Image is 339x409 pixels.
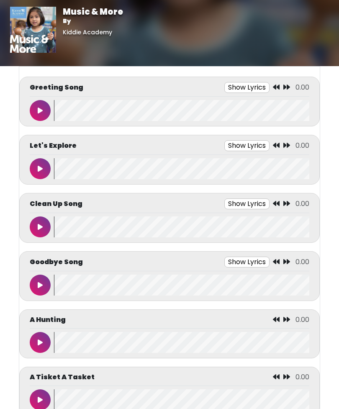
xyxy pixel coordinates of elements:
span: 0.00 [295,257,309,267]
button: Show Lyrics [224,140,270,151]
p: A Hunting [30,315,66,325]
h1: Music & More [63,7,123,17]
p: Greeting Song [30,82,83,93]
p: A Tisket A Tasket [30,372,95,382]
p: By [63,17,123,26]
button: Show Lyrics [224,257,270,268]
button: Show Lyrics [224,198,270,209]
span: 0.00 [295,82,309,92]
span: 0.00 [295,372,309,382]
span: 0.00 [295,141,309,150]
p: Let's Explore [30,141,77,151]
img: 01vrkzCYTteBT1eqlInO [10,7,56,53]
h6: Kiddie Academy [63,29,123,36]
p: Clean Up Song [30,199,82,209]
button: Show Lyrics [224,82,270,93]
p: Goodbye Song [30,257,83,267]
span: 0.00 [295,315,309,324]
span: 0.00 [295,199,309,208]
